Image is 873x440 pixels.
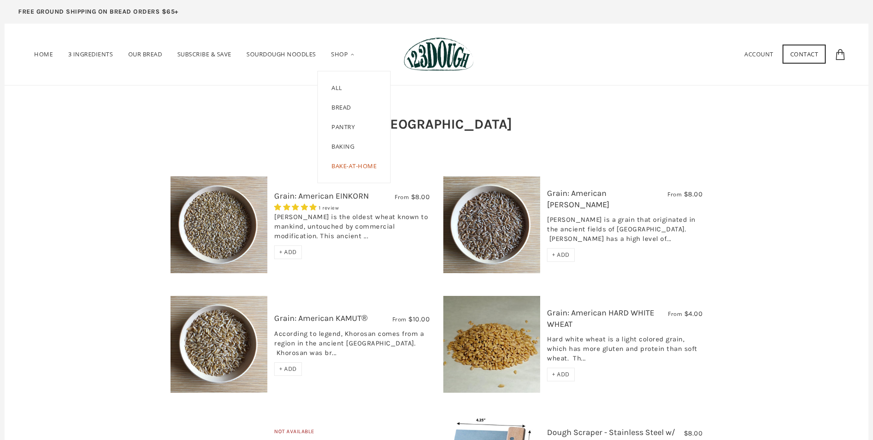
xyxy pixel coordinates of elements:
img: Grain: American EINKORN [171,176,267,273]
a: Subscribe & Save [171,38,238,71]
span: Our Bread [128,50,162,58]
span: + ADD [552,370,570,378]
a: SOURDOUGH NOODLES [240,38,323,71]
a: Bake-at-Home [318,156,390,183]
p: FREE GROUND SHIPPING ON BREAD ORDERS $65+ [18,7,179,17]
nav: Primary [27,38,362,71]
span: From [668,310,682,318]
span: Shop [331,50,348,58]
a: Shop [324,38,362,71]
div: + ADD [547,248,575,262]
span: SOURDOUGH NOODLES [246,50,316,58]
span: 5.00 stars [274,203,319,211]
a: Baking [318,137,368,156]
span: $10.00 [408,315,430,323]
span: + ADD [279,365,297,373]
a: Grain: American KAMUT® [274,313,367,323]
span: From [392,315,406,323]
div: + ADD [547,368,575,381]
a: Grain: American [PERSON_NAME] [547,188,609,210]
div: Not Available [274,427,430,440]
img: 123Dough Bakery [404,37,473,71]
div: + ADD [274,245,302,259]
span: From [667,190,682,198]
a: ALL [318,71,356,98]
a: 3 Ingredients [61,38,120,71]
span: $8.00 [684,190,703,198]
a: FREE GROUND SHIPPING ON BREAD ORDERS $65+ [5,5,192,24]
a: Bread [318,98,365,117]
span: Home [34,50,53,58]
span: $8.00 [684,429,703,437]
span: + ADD [552,251,570,259]
div: [PERSON_NAME] is a grain that originated in the ancient fields of [GEOGRAPHIC_DATA]. [PERSON_NAME... [547,215,702,248]
div: [PERSON_NAME] is the oldest wheat known to mankind, untouched by commercial modification. This an... [274,212,430,245]
a: Contact [783,45,826,64]
div: + ADD [274,362,302,376]
a: Grain: American HARD WHITE WHEAT [547,308,654,329]
span: Subscribe & Save [177,50,231,58]
img: Grain: American KAMUT® [171,296,267,393]
h2: 3. [GEOGRAPHIC_DATA] [361,115,512,134]
a: Grain: American EINKORN [274,191,369,201]
a: Home [27,38,60,71]
span: 3 Ingredients [68,50,113,58]
a: Account [744,50,773,58]
img: Grain: American HARD WHITE WHEAT [443,296,540,393]
a: Pantry [318,117,368,137]
a: Our Bread [121,38,169,71]
div: According to legend, Khorosan comes from a region in the ancient [GEOGRAPHIC_DATA]. Khorosan was ... [274,329,430,362]
span: + ADD [279,248,297,256]
img: Grain: American EMMER [443,176,540,273]
span: $8.00 [411,193,430,201]
span: $4.00 [684,310,703,318]
span: 1 review [319,205,339,211]
div: Hard white wheat is a light colored grain, which has more gluten and protein than soft wheat. Th... [547,335,702,368]
span: From [395,193,409,201]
